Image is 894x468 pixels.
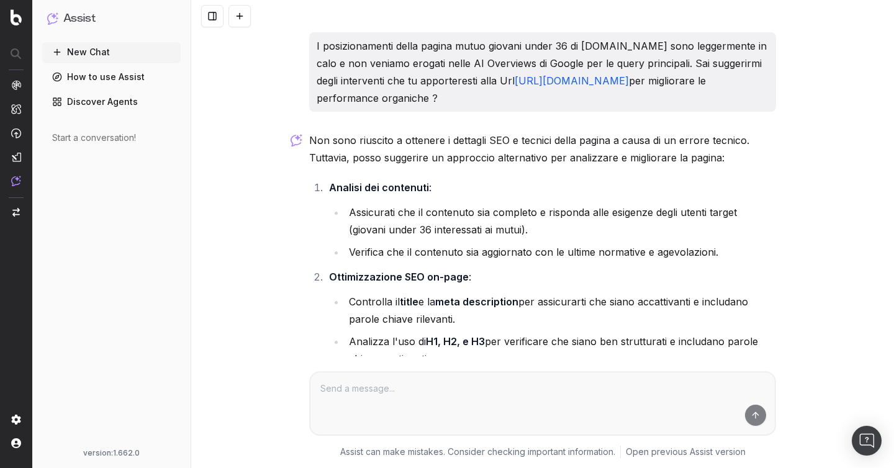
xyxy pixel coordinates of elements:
[852,426,882,456] div: Open Intercom Messenger
[42,42,181,62] button: New Chat
[325,268,776,367] li: :
[626,446,746,458] a: Open previous Assist version
[11,438,21,448] img: My account
[11,80,21,90] img: Analytics
[329,271,469,283] strong: Ottimizzazione SEO on-page
[11,415,21,425] img: Setting
[291,134,302,146] img: Botify assist logo
[42,92,181,112] a: Discover Agents
[47,448,176,458] div: version: 1.662.0
[11,152,21,162] img: Studio
[42,67,181,87] a: How to use Assist
[345,333,776,367] li: Analizza l'uso di per verificare che siano ben strutturati e includano parole chiave pertinenti.
[345,293,776,328] li: Controlla il e la per assicurarti che siano accattivanti e includano parole chiave rilevanti.
[11,104,21,114] img: Intelligence
[52,132,171,144] div: Start a conversation!
[309,132,776,166] p: Non sono riuscito a ottenere i dettagli SEO e tecnici della pagina a causa di un errore tecnico. ...
[47,12,58,24] img: Assist
[47,10,176,27] button: Assist
[11,128,21,138] img: Activation
[345,243,776,261] li: Verifica che il contenuto sia aggiornato con le ultime normative e agevolazioni.
[317,37,769,107] p: I posizionamenti della pagina mutuo giovani under 36 di [DOMAIN_NAME] sono leggermente in calo e ...
[11,176,21,186] img: Assist
[515,74,629,87] a: [URL][DOMAIN_NAME]
[340,446,615,458] p: Assist can make mistakes. Consider checking important information.
[435,295,518,308] strong: meta description
[63,10,96,27] h1: Assist
[325,179,776,261] li: :
[400,295,418,308] strong: title
[426,335,485,348] strong: H1, H2, e H3
[345,204,776,238] li: Assicurati che il contenuto sia completo e risponda alle esigenze degli utenti target (giovani un...
[11,9,22,25] img: Botify logo
[329,181,429,194] strong: Analisi dei contenuti
[12,208,20,217] img: Switch project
